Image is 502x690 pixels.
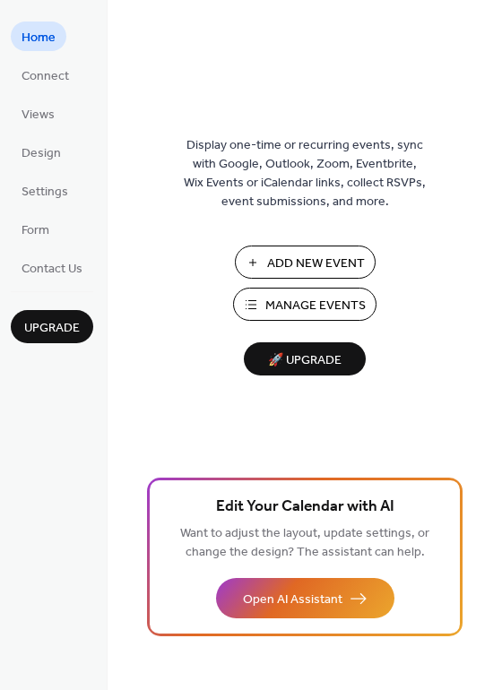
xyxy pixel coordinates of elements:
[22,106,55,125] span: Views
[216,578,394,618] button: Open AI Assistant
[216,495,394,520] span: Edit Your Calendar with AI
[22,221,49,240] span: Form
[11,99,65,128] a: Views
[267,254,365,273] span: Add New Event
[233,288,376,321] button: Manage Events
[235,246,376,279] button: Add New Event
[255,349,355,373] span: 🚀 Upgrade
[11,253,93,282] a: Contact Us
[265,297,366,315] span: Manage Events
[11,137,72,167] a: Design
[244,342,366,375] button: 🚀 Upgrade
[180,522,429,565] span: Want to adjust the layout, update settings, or change the design? The assistant can help.
[22,29,56,47] span: Home
[243,591,342,609] span: Open AI Assistant
[24,319,80,338] span: Upgrade
[11,176,79,205] a: Settings
[22,260,82,279] span: Contact Us
[11,60,80,90] a: Connect
[11,22,66,51] a: Home
[22,67,69,86] span: Connect
[22,144,61,163] span: Design
[22,183,68,202] span: Settings
[11,310,93,343] button: Upgrade
[184,136,426,211] span: Display one-time or recurring events, sync with Google, Outlook, Zoom, Eventbrite, Wix Events or ...
[11,214,60,244] a: Form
